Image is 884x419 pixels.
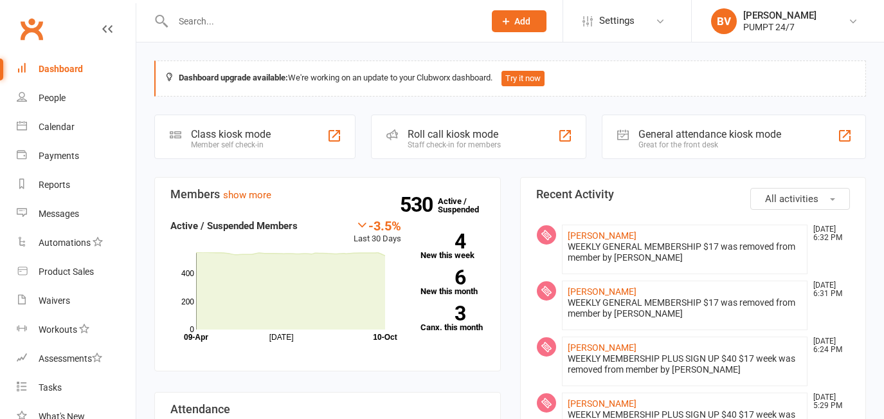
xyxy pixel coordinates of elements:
strong: Active / Suspended Members [170,220,298,232]
a: 6New this month [420,270,485,295]
span: Add [514,16,530,26]
input: Search... [169,12,475,30]
a: 3Canx. this month [420,306,485,331]
div: BV [711,8,737,34]
strong: 3 [420,304,465,323]
h3: Recent Activity [536,188,851,201]
div: -3.5% [354,218,401,232]
div: Class kiosk mode [191,128,271,140]
time: [DATE] 6:31 PM [807,281,849,298]
time: [DATE] 6:32 PM [807,225,849,242]
div: PUMPT 24/7 [743,21,816,33]
h3: Members [170,188,485,201]
button: Try it now [501,71,545,86]
div: Waivers [39,295,70,306]
div: Payments [39,151,79,161]
time: [DATE] 5:29 PM [807,393,849,410]
time: [DATE] 6:24 PM [807,337,849,354]
a: Assessments [17,344,136,373]
a: Product Sales [17,257,136,286]
button: Add [492,10,546,32]
div: Roll call kiosk mode [408,128,501,140]
div: Product Sales [39,266,94,277]
span: Settings [599,6,635,35]
div: Tasks [39,382,62,393]
div: WEEKLY GENERAL MEMBERSHIP $17 was removed from member by [PERSON_NAME] [568,241,802,263]
a: [PERSON_NAME] [568,398,636,409]
div: [PERSON_NAME] [743,10,816,21]
a: Workouts [17,315,136,344]
strong: 6 [420,268,465,287]
a: Waivers [17,286,136,315]
div: We're working on an update to your Clubworx dashboard. [154,61,866,97]
div: WEEKLY MEMBERSHIP PLUS SIGN UP $40 $17 week was removed from member by [PERSON_NAME] [568,353,802,375]
span: All activities [765,193,818,205]
a: [PERSON_NAME] [568,286,636,297]
div: Assessments [39,353,102,364]
div: Staff check-in for members [408,140,501,149]
a: Reports [17,171,136,200]
div: Calendar [39,122,75,132]
div: Reports [39,180,70,190]
a: Calendar [17,113,136,142]
a: Clubworx [15,13,48,45]
strong: Dashboard upgrade available: [179,73,288,82]
a: 530Active / Suspended [438,187,494,223]
button: All activities [750,188,850,210]
h3: Attendance [170,403,485,416]
div: Messages [39,209,79,219]
a: People [17,84,136,113]
a: Tasks [17,373,136,402]
a: [PERSON_NAME] [568,342,636,353]
div: WEEKLY GENERAL MEMBERSHIP $17 was removed from member by [PERSON_NAME] [568,297,802,319]
a: show more [223,189,271,201]
div: Great for the front desk [638,140,781,149]
div: People [39,93,66,103]
a: 4New this week [420,234,485,259]
strong: 4 [420,232,465,251]
a: Dashboard [17,55,136,84]
div: Dashboard [39,64,83,74]
div: Last 30 Days [354,218,401,246]
div: Member self check-in [191,140,271,149]
a: [PERSON_NAME] [568,230,636,241]
div: Workouts [39,324,77,335]
div: Automations [39,237,91,248]
a: Messages [17,200,136,228]
a: Payments [17,142,136,171]
strong: 530 [400,195,438,214]
div: General attendance kiosk mode [638,128,781,140]
a: Automations [17,228,136,257]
